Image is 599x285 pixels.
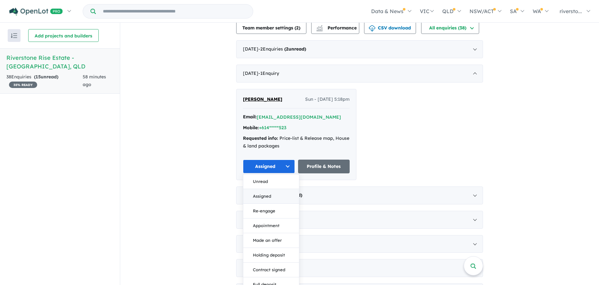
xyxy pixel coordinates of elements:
[243,204,299,218] button: Re-engage
[243,125,259,131] strong: Mobile:
[243,189,299,204] button: Assigned
[236,259,483,277] div: [DATE]
[243,233,299,248] button: Made an offer
[236,186,483,204] div: [DATE]
[257,114,341,121] button: [EMAIL_ADDRESS][DOMAIN_NAME]
[317,25,357,31] span: Performance
[243,263,299,277] button: Contract signed
[305,96,350,103] span: Sun - [DATE] 5:18pm
[28,29,99,42] button: Add projects and builders
[258,70,279,76] span: - 1 Enquir y
[83,74,106,87] span: 58 minutes ago
[6,53,113,71] h5: Riverstone Rise Estate - [GEOGRAPHIC_DATA] , QLD
[421,21,479,34] button: All enquiries (38)
[11,33,17,38] img: sort.svg
[36,74,41,80] span: 15
[243,160,295,173] button: Assigned
[243,248,299,263] button: Holding deposit
[243,174,299,189] button: Unread
[317,25,322,29] img: line-chart.svg
[316,27,323,31] img: bar-chart.svg
[236,235,483,253] div: [DATE]
[258,46,306,52] span: - 2 Enquir ies
[369,25,375,32] img: download icon
[311,21,359,34] button: Performance
[236,211,483,229] div: [DATE]
[236,65,483,83] div: [DATE]
[560,8,582,14] span: riversto...
[9,82,37,88] span: 35 % READY
[298,160,350,173] a: Profile & Notes
[243,114,257,120] strong: Email:
[97,4,252,18] input: Try estate name, suburb, builder or developer
[243,96,282,103] a: [PERSON_NAME]
[364,21,416,34] button: CSV download
[243,135,350,150] div: Price-list & Release map, House & land packages
[9,8,63,16] img: Openlot PRO Logo White
[286,46,288,52] span: 2
[243,218,299,233] button: Appointment
[236,21,306,34] button: Team member settings (2)
[284,46,306,52] strong: ( unread)
[6,73,83,89] div: 38 Enquir ies
[236,40,483,58] div: [DATE]
[243,135,278,141] strong: Requested info:
[243,96,282,102] span: [PERSON_NAME]
[34,74,58,80] strong: ( unread)
[296,25,299,31] span: 2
